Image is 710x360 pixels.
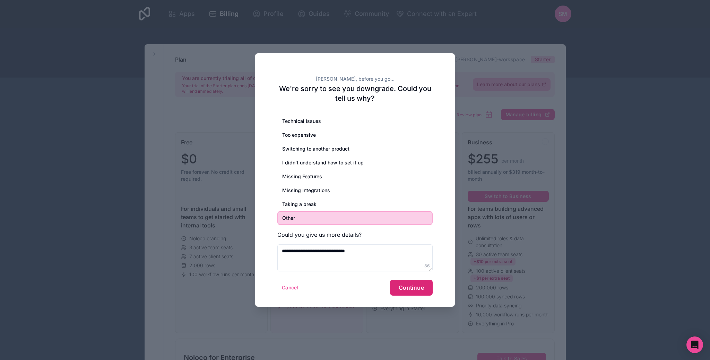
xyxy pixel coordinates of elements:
div: Technical Issues [277,114,433,128]
button: Cancel [277,282,303,293]
div: Taking a break [277,197,433,211]
h3: Could you give us more details? [277,231,433,239]
button: Continue [390,280,433,296]
h2: We're sorry to see you downgrade. Could you tell us why? [277,84,433,103]
div: Other [277,211,433,225]
h2: [PERSON_NAME], before you go... [277,75,433,82]
div: Too expensive [277,128,433,142]
div: Missing Features [277,170,433,183]
span: Continue [399,284,424,291]
div: Missing Integrations [277,183,433,197]
div: Open Intercom Messenger [686,336,703,353]
div: Switching to another product [277,142,433,156]
div: I didn’t understand how to set it up [277,156,433,170]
